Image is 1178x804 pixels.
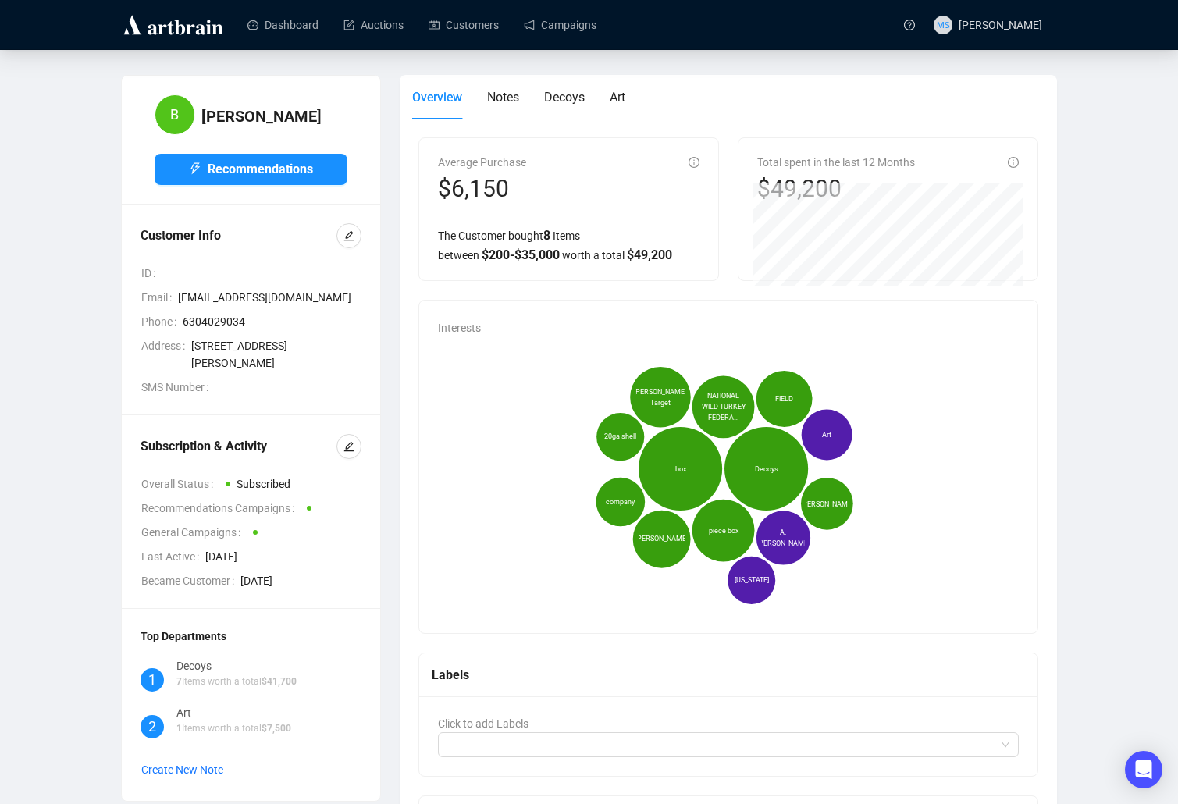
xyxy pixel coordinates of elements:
[191,337,361,372] span: [STREET_ADDRESS][PERSON_NAME]
[176,674,297,689] p: Items worth a total
[237,478,290,490] span: Subscribed
[176,721,291,736] p: Items worth a total
[438,174,526,204] div: $6,150
[734,575,768,585] span: [US_STATE]
[205,548,361,565] span: [DATE]
[141,763,223,776] span: Create New Note
[627,247,672,262] span: $ 49,200
[1125,751,1162,788] div: Open Intercom Messenger
[756,527,809,549] span: A. [PERSON_NAME]
[141,757,224,782] button: Create New Note
[141,265,162,282] span: ID
[635,534,688,545] span: [PERSON_NAME]
[141,379,215,396] span: SMS Number
[429,5,499,45] a: Customers
[432,665,1026,685] div: Labels
[438,322,481,334] span: Interests
[604,432,636,443] span: 20ga shell
[438,156,526,169] span: Average Purchase
[674,464,685,475] span: box
[247,5,319,45] a: Dashboard
[141,628,361,645] div: Top Departments
[1008,157,1019,168] span: info-circle
[343,441,354,452] span: edit
[141,548,205,565] span: Last Active
[904,20,915,30] span: question-circle
[262,676,297,687] span: $ 41,700
[937,18,949,32] span: MS
[121,12,226,37] img: logo
[141,313,183,330] span: Phone
[544,90,585,105] span: Decoys
[240,572,361,589] span: [DATE]
[176,704,291,721] div: Art
[698,390,748,423] span: NATIONAL WILD TURKEY FEDERA...
[141,524,247,541] span: General Campaigns
[438,717,528,730] span: Click to add Labels
[178,289,361,306] span: [EMAIL_ADDRESS][DOMAIN_NAME]
[606,496,635,507] span: company
[141,226,336,245] div: Customer Info
[141,475,219,493] span: Overall Status
[176,676,182,687] span: 7
[141,500,301,517] span: Recommendations Campaigns
[141,572,240,589] span: Became Customer
[148,716,156,738] span: 2
[524,5,596,45] a: Campaigns
[148,669,156,691] span: 1
[170,104,179,126] span: B
[689,157,699,168] span: info-circle
[201,105,322,127] h4: [PERSON_NAME]
[343,5,404,45] a: Auctions
[141,437,336,456] div: Subscription & Activity
[708,525,738,536] span: piece box
[189,162,201,175] span: thunderbolt
[141,289,178,306] span: Email
[141,337,191,372] span: Address
[757,156,915,169] span: Total spent in the last 12 Months
[487,90,519,105] span: Notes
[183,313,361,330] span: 6304029034
[155,154,347,185] button: Recommendations
[634,386,686,408] span: [PERSON_NAME] Target
[482,247,560,262] span: $ 200 - $ 35,000
[412,90,462,105] span: Overview
[438,226,699,265] div: The Customer bought Items between worth a total
[800,498,852,509] span: [PERSON_NAME]
[822,429,831,440] span: Art
[775,393,793,404] span: FIELD
[959,19,1042,31] span: [PERSON_NAME]
[610,90,625,105] span: Art
[176,723,182,734] span: 1
[757,174,915,204] div: $49,200
[262,723,291,734] span: $ 7,500
[754,464,778,475] span: Decoys
[343,230,354,241] span: edit
[208,159,313,179] span: Recommendations
[543,228,550,243] span: 8
[176,657,297,674] div: Decoys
